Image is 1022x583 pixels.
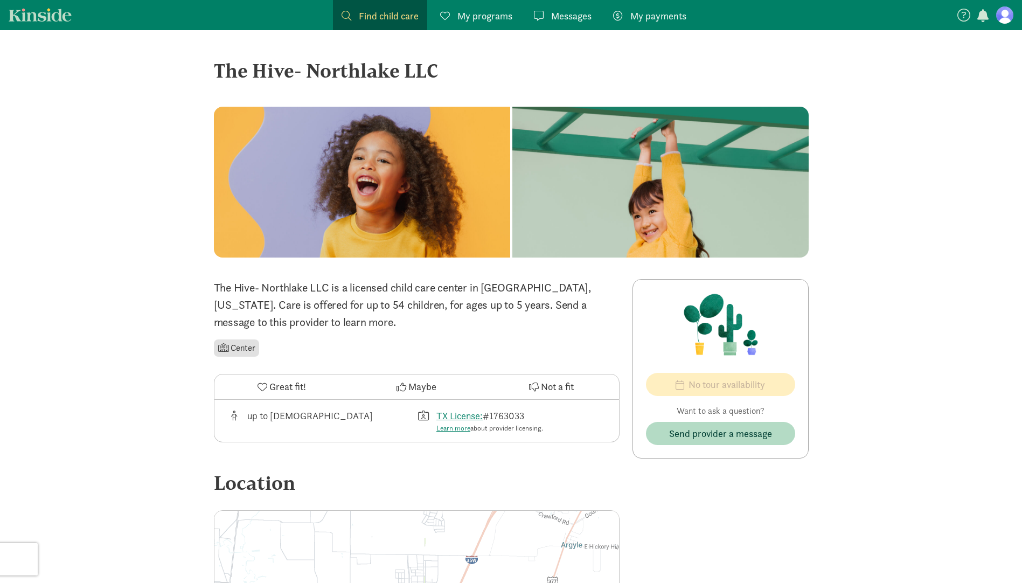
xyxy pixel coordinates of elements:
a: Learn more [436,424,470,433]
button: Maybe [349,374,484,399]
div: License number [416,408,606,434]
button: No tour availability [646,373,795,396]
p: Want to ask a question? [646,405,795,418]
div: #1763033 [436,408,543,434]
div: The Hive- Northlake LLC is a licensed child care center in [GEOGRAPHIC_DATA], [US_STATE]. Care is... [214,279,620,331]
span: No tour availability [689,377,765,392]
span: Messages [551,9,592,23]
span: My payments [630,9,686,23]
a: Kinside [9,8,72,22]
li: Center [214,339,260,357]
div: about provider licensing. [436,423,543,434]
button: Not a fit [484,374,618,399]
button: Send provider a message [646,422,795,445]
span: Not a fit [541,379,574,394]
div: Age range for children that this provider cares for [227,408,417,434]
span: Find child care [359,9,419,23]
div: The Hive- Northlake LLC [214,56,809,85]
span: My programs [457,9,512,23]
span: Send provider a message [669,426,772,441]
span: Maybe [408,379,436,394]
div: up to [DEMOGRAPHIC_DATA] [247,408,373,434]
div: Location [214,468,620,497]
a: TX License: [436,410,483,422]
span: Great fit! [269,379,306,394]
button: Great fit! [214,374,349,399]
